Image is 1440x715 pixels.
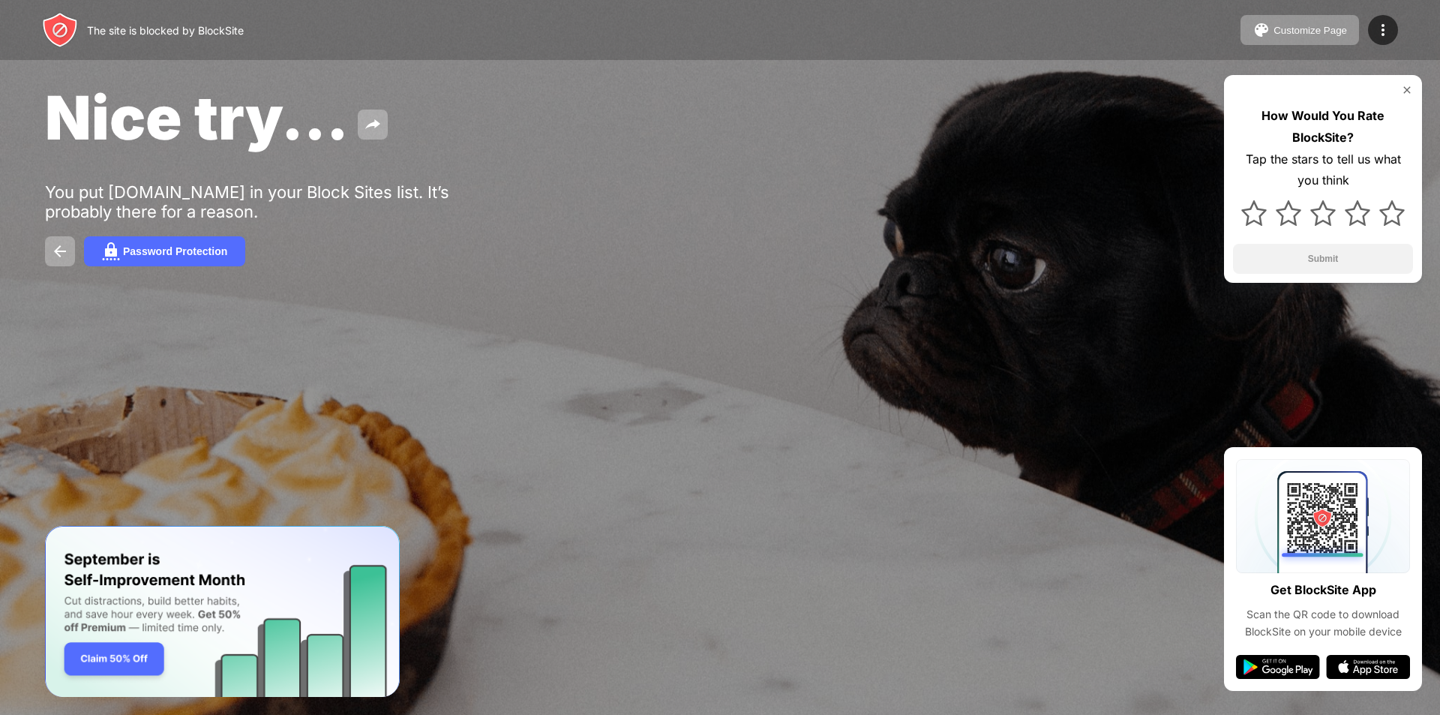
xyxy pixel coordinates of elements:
[102,242,120,260] img: password.svg
[45,81,349,154] span: Nice try...
[45,526,400,698] iframe: Banner
[1233,244,1413,274] button: Submit
[1270,579,1376,601] div: Get BlockSite App
[364,116,382,134] img: share.svg
[87,24,244,37] div: The site is blocked by BlockSite
[1345,200,1370,226] img: star.svg
[1236,655,1320,679] img: google-play.svg
[1241,200,1267,226] img: star.svg
[1233,149,1413,192] div: Tap the stars to tell us what you think
[1273,25,1347,36] div: Customize Page
[1233,105,1413,149] div: How Would You Rate BlockSite?
[45,182,508,221] div: You put [DOMAIN_NAME] in your Block Sites list. It’s probably there for a reason.
[1379,200,1405,226] img: star.svg
[1326,655,1410,679] img: app-store.svg
[51,242,69,260] img: back.svg
[1276,200,1301,226] img: star.svg
[123,245,227,257] div: Password Protection
[1401,84,1413,96] img: rate-us-close.svg
[1236,606,1410,640] div: Scan the QR code to download BlockSite on your mobile device
[1374,21,1392,39] img: menu-icon.svg
[1310,200,1336,226] img: star.svg
[42,12,78,48] img: header-logo.svg
[1236,459,1410,573] img: qrcode.svg
[1252,21,1270,39] img: pallet.svg
[1240,15,1359,45] button: Customize Page
[84,236,245,266] button: Password Protection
